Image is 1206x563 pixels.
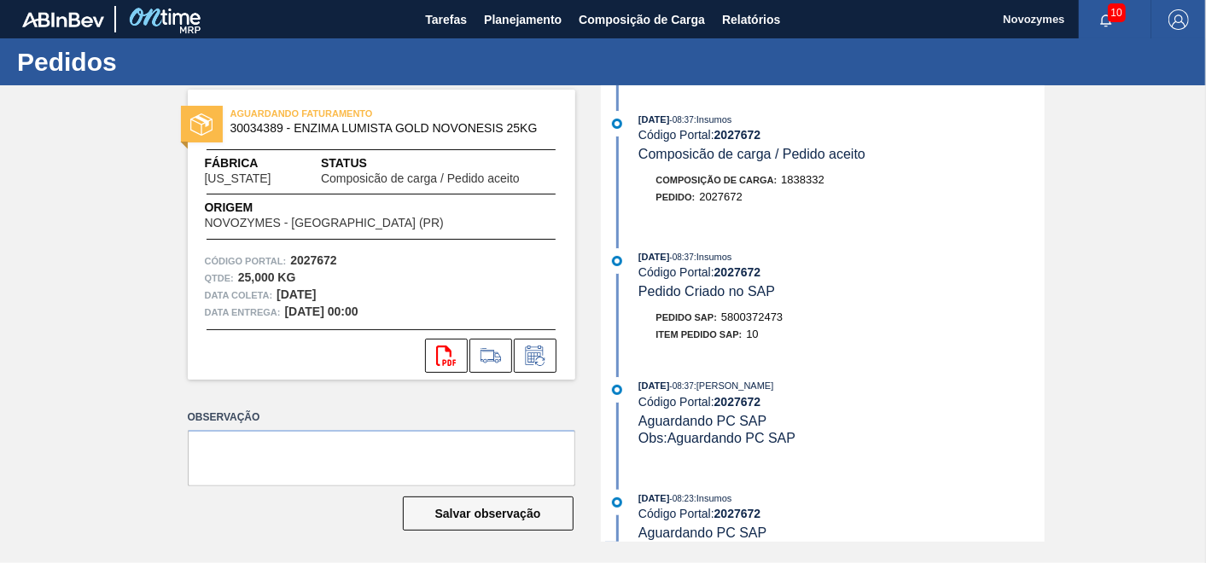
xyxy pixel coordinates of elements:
h1: Pedidos [17,52,320,72]
div: Abrir arquivo PDF [425,339,468,373]
strong: [DATE] [277,287,316,301]
span: [DATE] [638,114,669,125]
span: [US_STATE] [205,172,271,185]
strong: [DATE] 00:00 [285,305,358,318]
img: atual [612,256,622,266]
span: 2027672 [699,190,743,203]
span: [DATE] [638,493,669,503]
button: Notificações [1079,8,1133,32]
span: AGUARDANDO FATURAMENTO [230,105,469,122]
span: - 08:37 [670,115,694,125]
span: : Insumos [694,493,732,503]
span: Pedido Criado no SAP [638,284,775,299]
strong: 2027672 [290,253,337,267]
strong: 2027672 [714,128,761,142]
div: Código Portal: [638,507,1044,520]
span: Qtde : [205,270,234,287]
span: Composição de Carga [579,9,705,30]
span: [DATE] [638,252,669,262]
strong: 2027672 [714,395,761,409]
span: : Insumos [694,252,732,262]
span: NOVOZYMES - [GEOGRAPHIC_DATA] (PR) [205,217,444,229]
img: atual [612,385,622,395]
span: Pedido : [656,192,696,202]
span: 1838332 [781,173,824,186]
span: Origem [205,199,492,217]
span: Fábrica [205,154,322,172]
span: Obs: Aguardando PC SAP [638,431,795,445]
span: - 08:37 [670,381,694,391]
strong: 2027672 [714,265,761,279]
div: Código Portal: [638,265,1044,279]
span: Código Portal: [205,252,287,270]
span: : [PERSON_NAME] [694,380,774,391]
span: Composição de Carga : [656,175,778,185]
span: [DATE] [638,380,669,391]
span: - 08:23 [670,494,694,503]
span: Data entrega: [205,304,281,321]
span: - 08:37 [670,252,694,262]
span: : Insumos [694,114,732,125]
span: Aguardando PC SAP [638,414,766,428]
strong: 2027672 [714,507,761,520]
img: status [190,113,213,136]
button: Salvar observação [403,496,574,531]
span: Relatórios [722,9,780,30]
span: 10 [746,328,758,340]
span: Composicão de carga / Pedido aceito [638,147,865,161]
div: Informar alteração no pedido [514,339,556,373]
label: Observação [188,405,575,430]
span: Planejamento [484,9,562,30]
span: Data coleta: [205,287,273,304]
strong: 25,000 KG [238,270,296,284]
img: Logout [1168,9,1189,30]
span: 10 [1108,3,1126,22]
div: Ir para Composição de Carga [469,339,512,373]
span: 30034389 - ENZIMA LUMISTA GOLD NOVONESIS 25KG [230,122,540,135]
img: atual [612,497,622,508]
span: Status [321,154,557,172]
span: Item pedido SAP: [656,329,743,340]
span: Aguardando PC SAP [638,525,766,540]
div: Código Portal: [638,128,1044,142]
img: atual [612,119,622,129]
span: Tarefas [425,9,467,30]
span: Composicão de carga / Pedido aceito [321,172,520,185]
div: Código Portal: [638,395,1044,409]
span: Pedido SAP: [656,312,718,322]
span: 5800372473 [721,311,783,323]
img: TNhmsLtSVTkK8tSr43FrP2fwEKptu5GPRR3wAAAABJRU5ErkJggg== [22,12,104,27]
